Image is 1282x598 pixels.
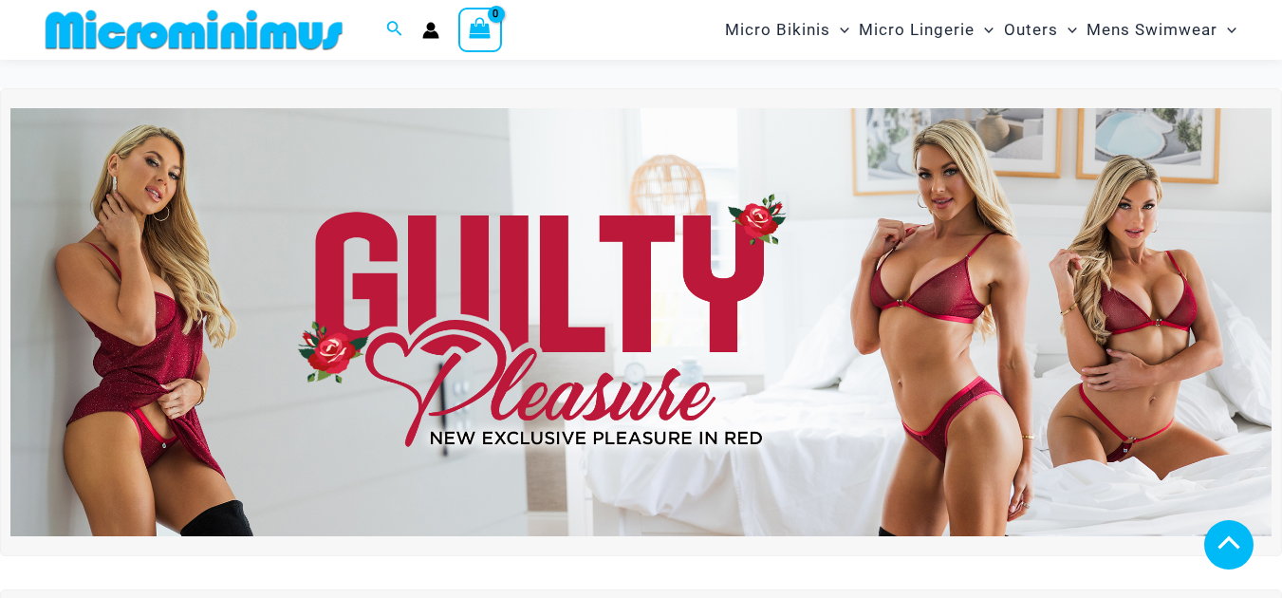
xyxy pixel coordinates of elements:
nav: Site Navigation [717,3,1244,57]
span: Micro Lingerie [859,6,975,54]
a: Mens SwimwearMenu ToggleMenu Toggle [1082,6,1241,54]
img: Guilty Pleasures Red Lingerie [10,108,1272,537]
span: Menu Toggle [1217,6,1236,54]
span: Outers [1004,6,1058,54]
a: Account icon link [422,22,439,39]
span: Micro Bikinis [725,6,830,54]
span: Menu Toggle [975,6,994,54]
img: MM SHOP LOGO FLAT [38,9,350,51]
a: Search icon link [386,18,403,42]
span: Mens Swimwear [1087,6,1217,54]
a: Micro LingerieMenu ToggleMenu Toggle [854,6,998,54]
span: Menu Toggle [830,6,849,54]
a: Micro BikinisMenu ToggleMenu Toggle [720,6,854,54]
a: OutersMenu ToggleMenu Toggle [999,6,1082,54]
span: Menu Toggle [1058,6,1077,54]
a: View Shopping Cart, empty [458,8,502,51]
